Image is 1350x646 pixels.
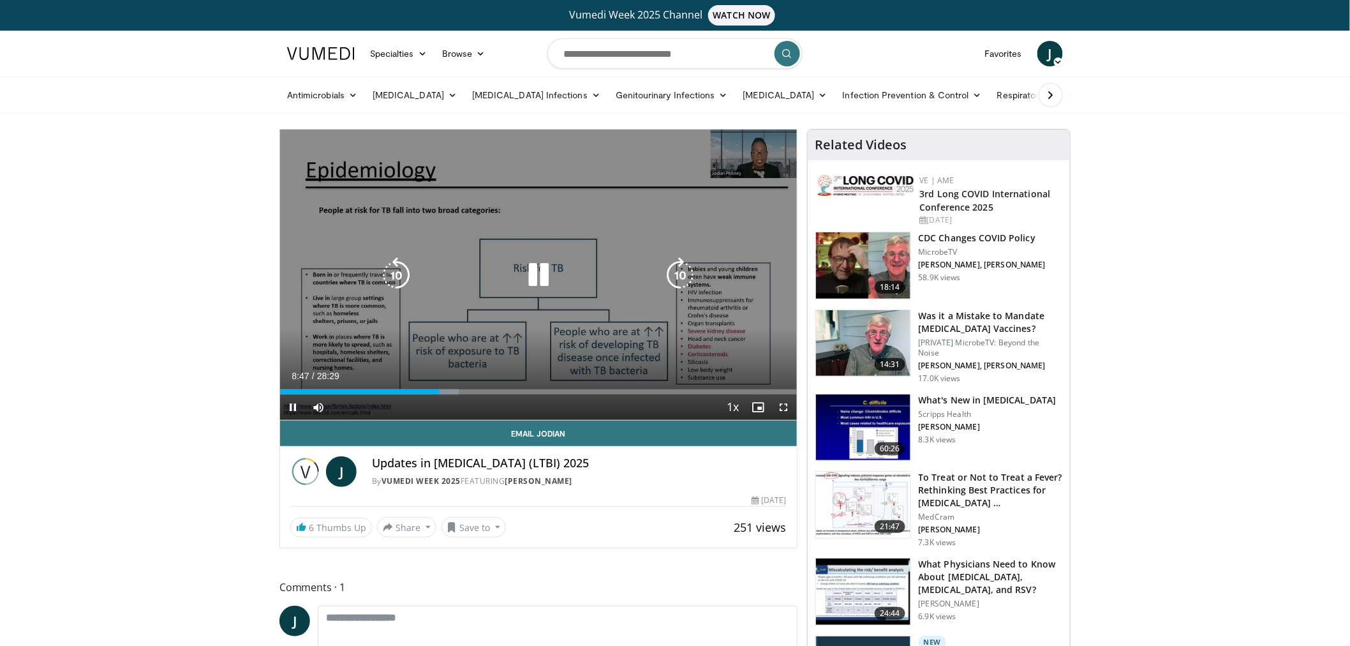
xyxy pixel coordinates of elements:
[919,273,961,283] p: 58.9K views
[734,520,787,535] span: 251 views
[919,435,956,445] p: 8.3K views
[292,371,309,381] span: 8:47
[816,394,910,461] img: 8828b190-63b7-4755-985f-be01b6c06460.150x105_q85_crop-smart_upscale.jpg
[720,394,746,420] button: Playback Rate
[280,389,797,394] div: Progress Bar
[279,82,365,108] a: Antimicrobials
[309,522,314,534] span: 6
[736,82,835,108] a: [MEDICAL_DATA]
[816,472,910,538] img: 17417671-29c8-401a-9d06-236fa126b08d.150x105_q85_crop-smart_upscale.jpg
[919,260,1046,270] p: [PERSON_NAME], [PERSON_NAME]
[919,338,1062,358] p: [PRIVATE] MicrobeTV: Beyond the Noise
[312,371,315,381] span: /
[434,41,493,66] a: Browse
[547,38,803,69] input: Search topics, interventions
[875,442,905,455] span: 60:26
[815,471,1062,548] a: 21:47 To Treat or Not to Treat a Fever? Rethinking Best Practices for [MEDICAL_DATA] … MedCram [P...
[280,421,797,446] a: Email Jodian
[608,82,736,108] a: Genitourinary Infections
[279,606,310,636] a: J
[875,281,905,294] span: 18:14
[835,82,990,108] a: Infection Prevention & Control
[818,175,914,196] img: a2792a71-925c-4fc2-b8ef-8d1b21aec2f7.png.150x105_q85_autocrop_double_scale_upscale_version-0.2.jpg
[919,422,1057,432] p: [PERSON_NAME]
[382,476,461,486] a: Vumedi Week 2025
[815,394,1062,462] a: 60:26 What's New in [MEDICAL_DATA] Scripps Health [PERSON_NAME] 8.3K views
[1037,41,1063,66] a: J
[372,456,787,470] h4: Updates in [MEDICAL_DATA] (LTBI) 2025
[815,232,1062,299] a: 18:14 CDC Changes COVID Policy MicrobeTV [PERSON_NAME], [PERSON_NAME] 58.9K views
[919,558,1062,596] h3: What Physicians Need to Know About [MEDICAL_DATA], [MEDICAL_DATA], and RSV?
[280,130,797,421] video-js: Video Player
[875,607,905,620] span: 24:44
[875,358,905,371] span: 14:31
[919,612,956,622] p: 6.9K views
[919,361,1062,371] p: [PERSON_NAME], [PERSON_NAME]
[816,232,910,299] img: 72ac0e37-d809-477d-957a-85a66e49561a.150x105_q85_crop-smart_upscale.jpg
[746,394,771,420] button: Enable picture-in-picture mode
[816,310,910,377] img: f91047f4-3b1b-4007-8c78-6eacab5e8334.150x105_q85_crop-smart_upscale.jpg
[505,476,573,486] a: [PERSON_NAME]
[977,41,1030,66] a: Favorites
[815,558,1062,626] a: 24:44 What Physicians Need to Know About [MEDICAL_DATA], [MEDICAL_DATA], and RSV? [PERSON_NAME] 6...
[289,5,1061,26] a: Vumedi Week 2025 ChannelWATCH NOW
[815,310,1062,384] a: 14:31 Was it a Mistake to Mandate [MEDICAL_DATA] Vaccines? [PRIVATE] MicrobeTV: Beyond the Noise ...
[919,394,1057,407] h3: What's New in [MEDICAL_DATA]
[816,559,910,625] img: 91589b0f-a920-456c-982d-84c13c387289.150x105_q85_crop-smart_upscale.jpg
[708,5,776,26] span: WATCH NOW
[919,373,961,384] p: 17.0K views
[875,520,905,533] span: 21:47
[920,214,1060,226] div: [DATE]
[919,409,1057,419] p: Scripps Health
[919,471,1062,509] h3: To Treat or Not to Treat a Fever? Rethinking Best Practices for [MEDICAL_DATA] …
[920,188,1051,213] a: 3rd Long COVID International Conference 2025
[362,41,434,66] a: Specialties
[377,517,436,537] button: Share
[372,476,787,487] div: By FEATURING
[464,82,608,108] a: [MEDICAL_DATA] Infections
[815,137,907,153] h4: Related Videos
[920,175,954,186] a: VE | AME
[919,599,1062,609] p: [PERSON_NAME]
[752,495,786,506] div: [DATE]
[317,371,339,381] span: 28:29
[919,310,1062,335] h3: Was it a Mistake to Mandate [MEDICAL_DATA] Vaccines?
[990,82,1108,108] a: Respiratory Infections
[919,525,1062,535] p: [PERSON_NAME]
[306,394,331,420] button: Mute
[365,82,464,108] a: [MEDICAL_DATA]
[280,394,306,420] button: Pause
[919,537,956,548] p: 7.3K views
[919,512,1062,522] p: MedCram
[279,579,797,596] span: Comments 1
[919,232,1046,244] h3: CDC Changes COVID Policy
[771,394,797,420] button: Fullscreen
[290,518,372,537] a: 6 Thumbs Up
[326,456,357,487] a: J
[287,47,355,60] img: VuMedi Logo
[290,456,321,487] img: Vumedi Week 2025
[919,247,1046,257] p: MicrobeTV
[441,517,507,537] button: Save to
